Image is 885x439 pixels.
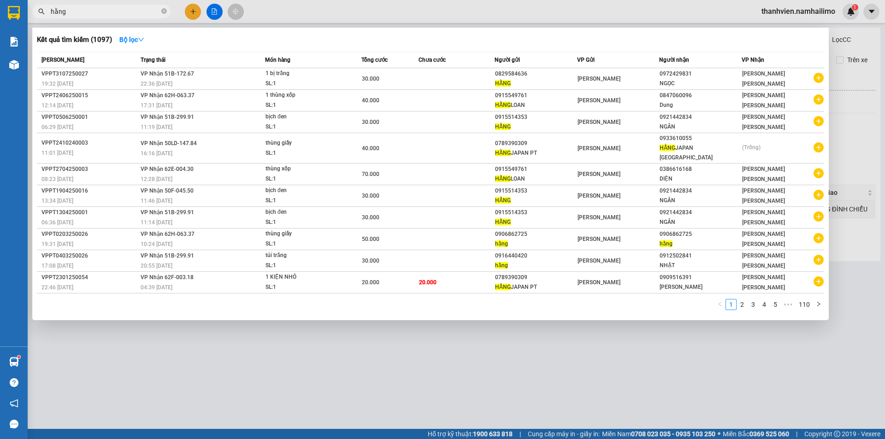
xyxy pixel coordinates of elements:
sup: 1 [18,356,20,358]
span: [PERSON_NAME] [578,236,620,242]
span: plus-circle [814,276,824,287]
span: HẰNG [495,80,511,87]
div: VPPT3107250027 [41,69,138,79]
div: 0933610055 [660,134,741,143]
span: VP Nhận 51B-299.91 [141,209,194,216]
span: left [717,301,723,307]
div: [PERSON_NAME] [PERSON_NAME] [88,8,162,40]
span: HẰNG [495,150,511,156]
span: close-circle [161,8,167,14]
div: VPPT0203250026 [41,229,138,239]
span: HẰNG [495,284,511,290]
div: 0915549761 [495,91,577,100]
div: 0912502841 [660,251,741,261]
div: thùng xốp [265,164,335,174]
span: [PERSON_NAME] [PERSON_NAME] [742,231,785,247]
span: 30.000 [362,119,379,125]
span: plus-circle [814,255,824,265]
div: thùng giấy [265,229,335,239]
span: [PERSON_NAME] [578,145,620,152]
div: 0921442834 [660,186,741,196]
a: 4 [759,299,769,310]
span: 30.000 [362,214,379,221]
div: 0829584636 [495,69,577,79]
span: 19:32 [DATE] [41,81,73,87]
span: Món hàng [265,57,290,63]
div: NGÂN [660,122,741,132]
span: VP Nhận 62H-063.37 [141,231,195,237]
span: 70.000 [362,171,379,177]
span: 10:24 [DATE] [141,241,172,247]
span: 17:31 [DATE] [141,102,172,109]
span: hằng [660,240,673,247]
li: 2 [737,299,748,310]
span: 13:34 [DATE] [41,198,73,204]
span: [PERSON_NAME] [578,76,620,82]
span: Tổng cước [361,57,388,63]
div: 0915514353 [495,186,577,196]
div: 1 KIỆN NHỎ [265,272,335,282]
div: 0921442834 [660,112,741,122]
li: Next Page [813,299,824,310]
span: [PERSON_NAME] [PERSON_NAME] [742,166,785,182]
span: VP Nhận [742,57,764,63]
span: 11:01 [DATE] [41,150,73,156]
span: notification [10,399,18,408]
span: 12:28 [DATE] [141,176,172,182]
div: bịch đen [265,207,335,217]
span: HẰNG [495,123,511,130]
h3: Kết quả tìm kiếm ( 1097 ) [37,35,112,45]
div: 0915514353 [495,208,577,217]
div: bịch đen [265,112,335,122]
button: right [813,299,824,310]
span: 30.000 [362,76,379,82]
div: VPPT2406250015 [41,91,138,100]
div: SL: 1 [265,148,335,158]
a: 3 [748,299,758,310]
img: solution-icon [9,37,19,47]
div: túi trắng [265,251,335,261]
span: HẰNG [660,145,675,151]
li: 3 [748,299,759,310]
span: VP Nhận 51B-299.91 [141,252,194,259]
span: HẰNG [495,176,511,182]
span: [PERSON_NAME] [578,258,620,264]
a: 2 [737,299,747,310]
span: message [10,420,18,428]
div: LOAN [495,100,577,110]
span: 40.000 [362,97,379,104]
div: 0336651905 [8,40,82,53]
li: 1 [726,299,737,310]
span: VP Gửi [577,57,595,63]
div: SL: 1 [265,122,335,132]
span: [PERSON_NAME] [578,214,620,221]
span: 19:31 [DATE] [41,241,73,247]
div: NGÂN [660,196,741,205]
span: down [138,36,144,43]
strong: Bộ lọc [119,36,144,43]
div: 0906862725 [660,229,741,239]
span: 11:14 [DATE] [141,219,172,226]
div: SL: 1 [265,196,335,206]
span: [PERSON_NAME] [578,171,620,177]
span: 30.000 [362,193,379,199]
span: VP Nhận 62H-063.37 [141,92,195,99]
img: logo-vxr [8,6,20,20]
div: VPPT0403250026 [41,251,138,261]
input: Tìm tên, số ĐT hoặc mã đơn [51,6,159,17]
span: 12:14 [DATE] [41,102,73,109]
div: [PERSON_NAME] [660,282,741,292]
div: 0789390309 [495,273,577,282]
span: plus-circle [814,142,824,152]
span: Chưa cước [419,57,446,63]
li: Next 5 Pages [781,299,796,310]
div: NHẬT [660,261,741,270]
span: VP Nhận 51B-172.67 [141,70,194,77]
div: VPPT0506250001 [41,112,138,122]
span: [PERSON_NAME] [PERSON_NAME] [742,252,785,269]
img: warehouse-icon [9,60,19,70]
span: plus-circle [814,190,824,200]
span: 20.000 [419,279,437,286]
div: JAPAN PT [495,282,577,292]
img: warehouse-icon [9,357,19,367]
